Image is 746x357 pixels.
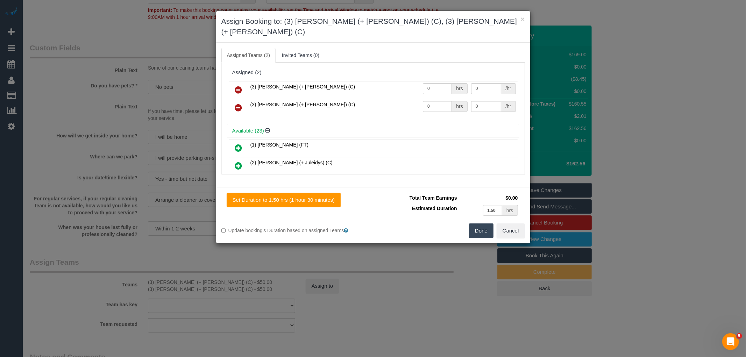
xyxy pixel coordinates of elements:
[378,193,459,203] td: Total Team Earnings
[501,101,516,112] div: /hr
[502,205,518,216] div: hrs
[221,48,276,63] a: Assigned Teams (2)
[250,160,333,165] span: (2) [PERSON_NAME] (+ Juleidys) (C)
[221,16,525,37] h3: Assign Booking to: (3) [PERSON_NAME] (+ [PERSON_NAME]) (C), (3) [PERSON_NAME] (+ [PERSON_NAME]) (C)
[250,84,355,90] span: (3) [PERSON_NAME] (+ [PERSON_NAME]) (C)
[276,48,325,63] a: Invited Teams (0)
[520,15,525,23] button: ×
[250,142,308,148] span: (1) [PERSON_NAME] (FT)
[452,101,467,112] div: hrs
[221,228,226,233] input: Update booking's Duration based on assigned Teams
[497,223,525,238] button: Cancel
[232,70,514,76] div: Assigned (2)
[459,193,520,203] td: $0.00
[722,333,739,350] iframe: Intercom live chat
[501,83,516,94] div: /hr
[221,227,368,234] label: Update booking's Duration based on assigned Teams
[250,102,355,107] span: (3) [PERSON_NAME] (+ [PERSON_NAME]) (C)
[412,206,457,211] span: Estimated Duration
[737,333,742,339] span: 5
[232,128,514,134] h4: Available (23)
[227,193,341,207] button: Set Duration to 1.50 hrs (1 hour 30 minutes)
[469,223,493,238] button: Done
[452,83,467,94] div: hrs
